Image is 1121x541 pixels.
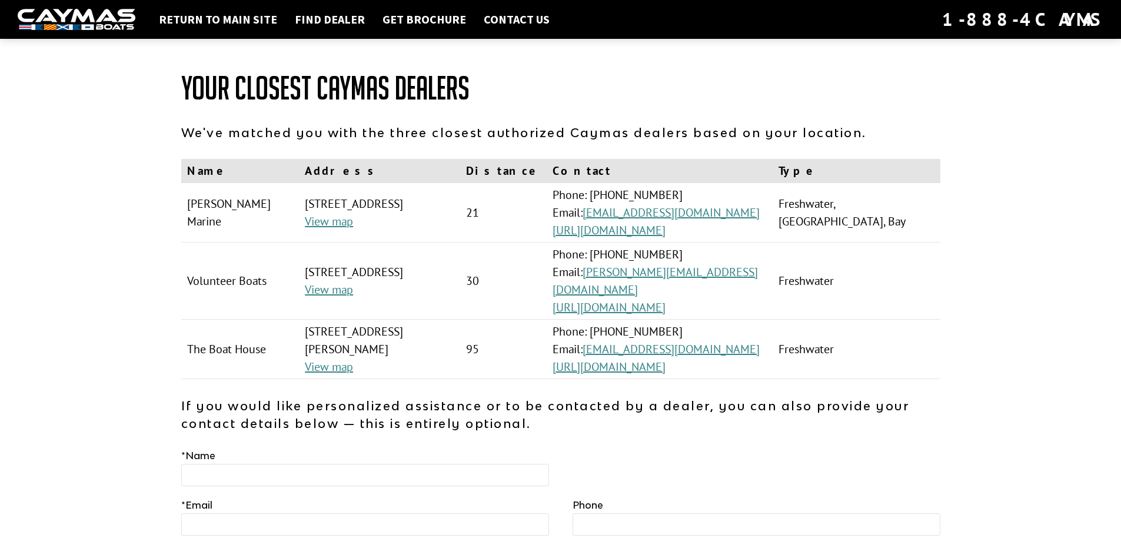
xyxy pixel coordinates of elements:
td: [STREET_ADDRESS][PERSON_NAME] [299,320,460,379]
td: Phone: [PHONE_NUMBER] Email: [547,320,773,379]
a: [URL][DOMAIN_NAME] [553,223,666,238]
div: 1-888-4CAYMAS [942,6,1103,32]
a: [EMAIL_ADDRESS][DOMAIN_NAME] [583,205,760,220]
td: Freshwater [773,320,940,379]
a: View map [305,359,353,374]
a: Contact Us [478,12,555,27]
p: We've matched you with the three closest authorized Caymas dealers based on your location. [181,124,940,141]
h1: Your Closest Caymas Dealers [181,71,940,106]
td: [STREET_ADDRESS] [299,243,460,320]
a: Find Dealer [289,12,371,27]
td: 21 [460,183,547,243]
img: white-logo-c9c8dbefe5ff5ceceb0f0178aa75bf4bb51f6bca0971e226c86eb53dfe498488.png [18,9,135,31]
a: [URL][DOMAIN_NAME] [553,359,666,374]
a: Get Brochure [377,12,472,27]
th: Distance [460,159,547,183]
a: [PERSON_NAME][EMAIL_ADDRESS][DOMAIN_NAME] [553,264,758,297]
td: Phone: [PHONE_NUMBER] Email: [547,243,773,320]
th: Type [773,159,940,183]
label: Email [181,498,212,512]
a: View map [305,214,353,229]
label: Name [181,449,215,463]
th: Address [299,159,460,183]
a: [EMAIL_ADDRESS][DOMAIN_NAME] [583,341,760,357]
td: Volunteer Boats [181,243,300,320]
td: Freshwater, [GEOGRAPHIC_DATA], Bay [773,183,940,243]
a: [URL][DOMAIN_NAME] [553,300,666,315]
td: Freshwater [773,243,940,320]
td: 30 [460,243,547,320]
td: 95 [460,320,547,379]
td: [STREET_ADDRESS] [299,183,460,243]
a: View map [305,282,353,297]
label: Phone [573,498,603,512]
td: Phone: [PHONE_NUMBER] Email: [547,183,773,243]
a: Return to main site [153,12,283,27]
th: Name [181,159,300,183]
td: The Boat House [181,320,300,379]
th: Contact [547,159,773,183]
p: If you would like personalized assistance or to be contacted by a dealer, you can also provide yo... [181,397,940,432]
td: [PERSON_NAME] Marine [181,183,300,243]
